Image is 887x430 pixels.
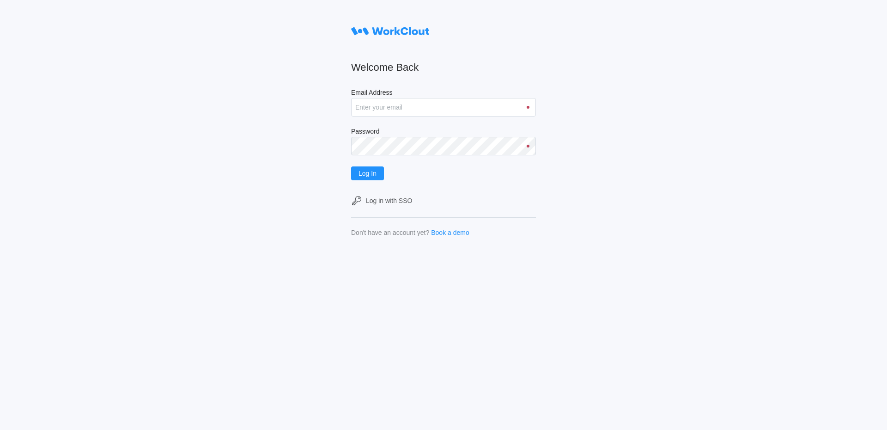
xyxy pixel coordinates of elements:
[431,229,469,236] a: Book a demo
[351,128,536,137] label: Password
[351,166,384,180] button: Log In
[358,170,377,177] span: Log In
[351,195,536,206] a: Log in with SSO
[351,61,536,74] h2: Welcome Back
[351,229,429,236] div: Don't have an account yet?
[351,89,536,98] label: Email Address
[351,98,536,117] input: Enter your email
[366,197,412,204] div: Log in with SSO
